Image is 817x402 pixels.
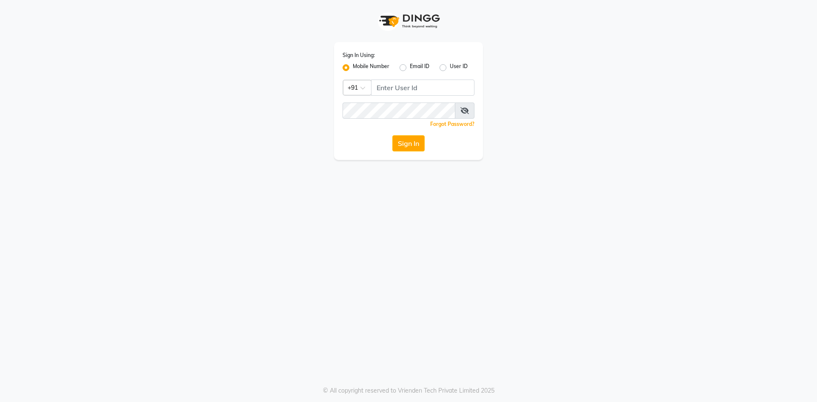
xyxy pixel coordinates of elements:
label: User ID [450,63,468,73]
label: Email ID [410,63,429,73]
label: Sign In Using: [343,51,375,59]
input: Username [343,103,455,119]
label: Mobile Number [353,63,389,73]
button: Sign In [392,135,425,151]
a: Forgot Password? [430,121,474,127]
input: Username [371,80,474,96]
img: logo1.svg [374,9,443,34]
